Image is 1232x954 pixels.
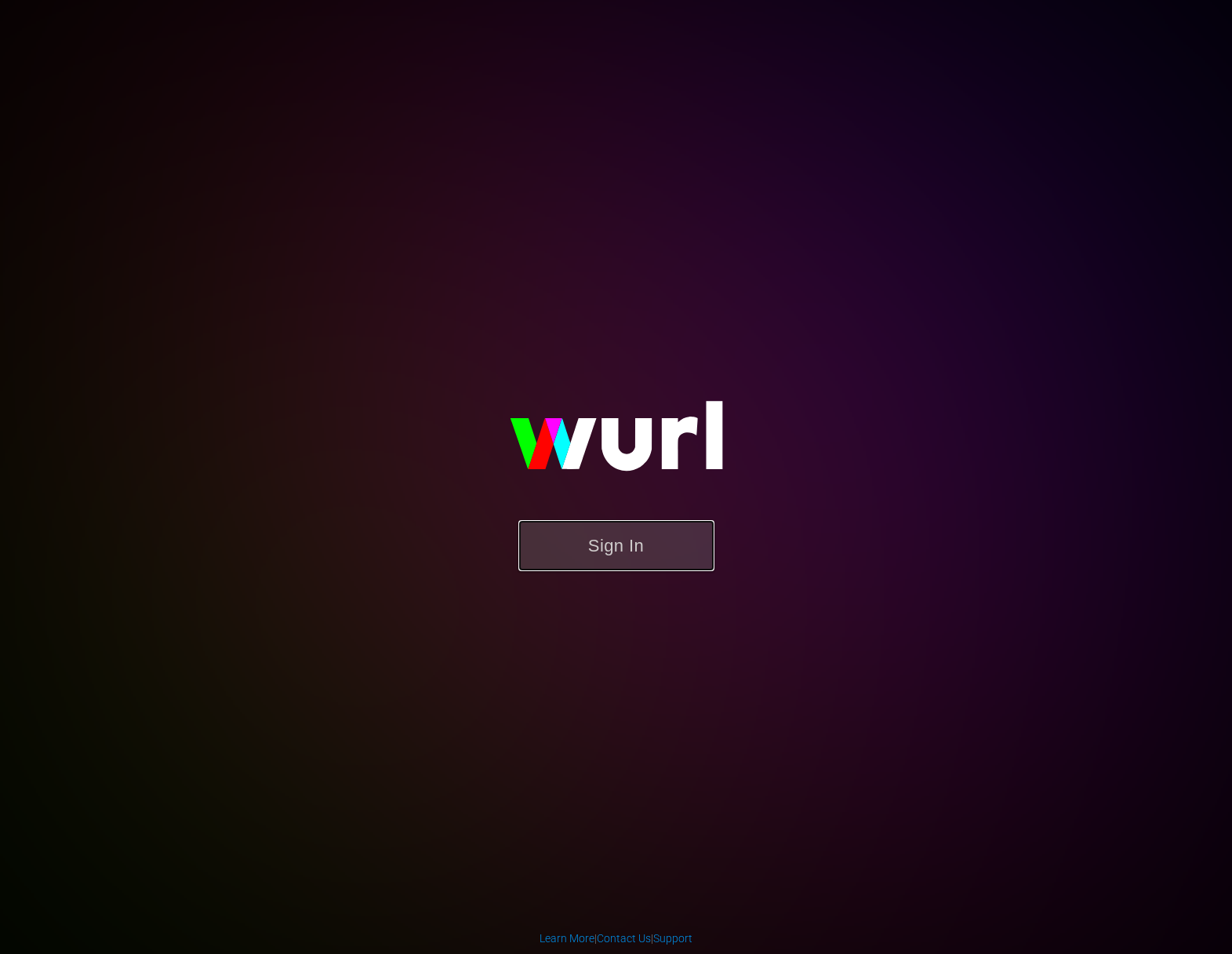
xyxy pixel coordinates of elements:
img: wurl-logo-on-black-223613ac3d8ba8fe6dc639794a292ebdb59501304c7dfd60c99c58986ef67473.svg [460,367,773,519]
div: | | [540,930,692,946]
a: Support [653,932,692,945]
a: Learn More [540,932,594,945]
a: Contact Us [597,932,651,945]
button: Sign In [518,520,714,571]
